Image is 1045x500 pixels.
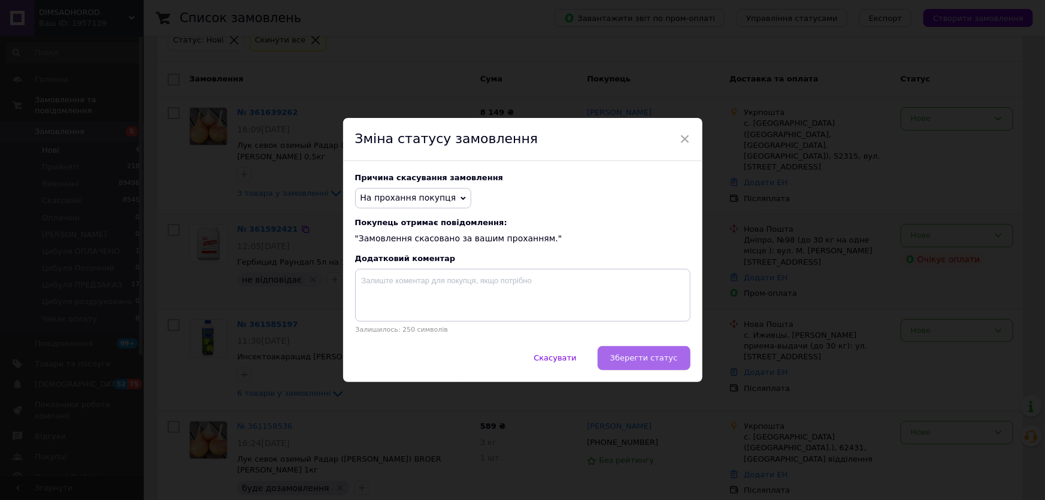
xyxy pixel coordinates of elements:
[355,218,690,245] div: "Замовлення скасовано за вашим проханням."
[521,346,589,370] button: Скасувати
[680,129,690,149] span: ×
[534,353,576,362] span: Скасувати
[610,353,678,362] span: Зберегти статус
[355,173,690,182] div: Причина скасування замовлення
[598,346,690,370] button: Зберегти статус
[355,254,690,263] div: Додатковий коментар
[361,193,456,202] span: На прохання покупця
[355,218,690,227] span: Покупець отримає повідомлення:
[343,118,702,161] div: Зміна статусу замовлення
[355,326,690,334] p: Залишилось: 250 символів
